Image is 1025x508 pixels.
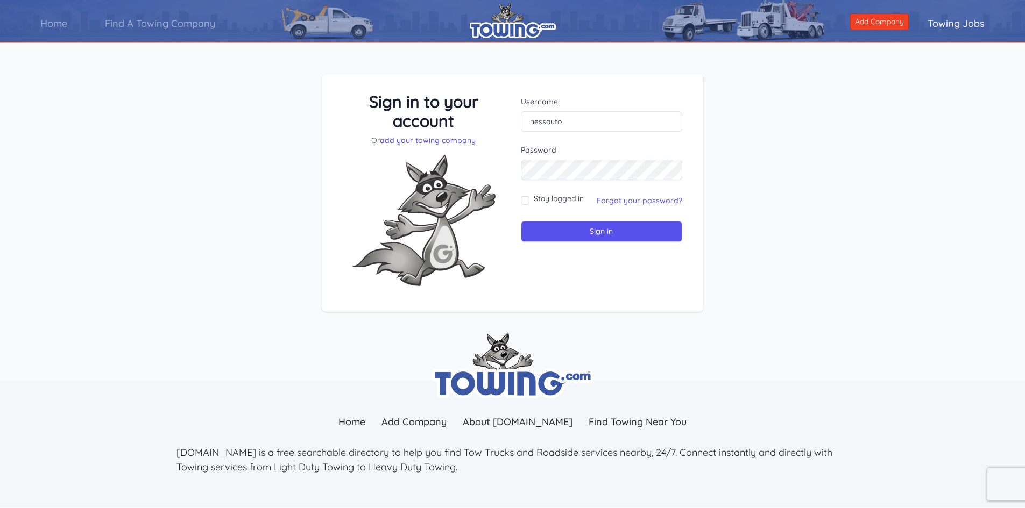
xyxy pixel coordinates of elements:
img: Fox-Excited.png [343,146,504,295]
img: towing [432,332,593,398]
a: Add Company [850,13,909,30]
a: Home [22,8,86,39]
p: [DOMAIN_NAME] is a free searchable directory to help you find Tow Trucks and Roadside services ne... [176,445,849,474]
a: Home [330,410,373,433]
h3: Sign in to your account [343,92,505,131]
a: About [DOMAIN_NAME] [455,410,581,433]
a: Forgot your password? [597,196,682,205]
a: Add Company [373,410,455,433]
p: Or [343,135,505,146]
a: Find Towing Near You [581,410,695,433]
a: add your towing company [380,135,476,145]
label: Password [521,145,683,155]
a: Find A Towing Company [86,8,234,39]
label: Stay logged in [534,193,584,204]
img: logo.png [470,3,556,38]
label: Username [521,96,683,107]
a: Towing Jobs [909,8,1003,39]
input: Sign in [521,221,683,242]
